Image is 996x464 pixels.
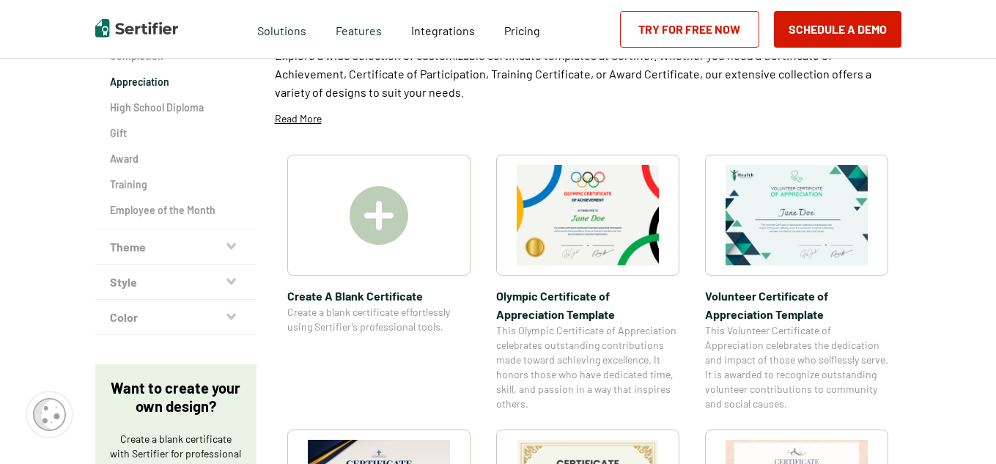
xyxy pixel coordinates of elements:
[411,23,475,37] span: Integrations
[726,165,868,265] img: Volunteer Certificate of Appreciation Template
[110,177,242,192] a: Training
[411,20,475,38] a: Integrations
[350,186,408,245] img: Create A Blank Certificate
[275,46,901,101] p: Explore a wide selection of customizable certificate templates at Sertifier. Whether you need a C...
[496,287,679,323] span: Olympic Certificate of Appreciation​ Template
[33,398,66,431] img: Cookie Popup Icon
[336,20,382,38] span: Features
[705,287,888,323] span: Volunteer Certificate of Appreciation Template
[110,152,242,166] a: Award
[504,20,540,38] a: Pricing
[95,300,257,335] button: Color
[110,75,242,89] a: Appreciation
[287,287,471,305] span: Create A Blank Certificate
[496,155,679,411] a: Olympic Certificate of Appreciation​ TemplateOlympic Certificate of Appreciation​ TemplateThis Ol...
[496,323,679,411] span: This Olympic Certificate of Appreciation celebrates outstanding contributions made toward achievi...
[774,11,901,48] button: Schedule a Demo
[287,305,471,334] span: Create a blank certificate effortlessly using Sertifier’s professional tools.
[95,19,178,37] img: Sertifier | Digital Credentialing Platform
[257,20,306,38] span: Solutions
[110,379,242,416] p: Want to create your own design?
[110,126,242,141] a: Gift
[110,100,242,115] a: High School Diploma
[705,323,888,411] span: This Volunteer Certificate of Appreciation celebrates the dedication and impact of those who self...
[923,394,996,464] iframe: Chat Widget
[517,165,659,265] img: Olympic Certificate of Appreciation​ Template
[110,203,242,218] a: Employee of the Month
[95,229,257,265] button: Theme
[275,111,322,126] p: Read More
[620,11,759,48] a: Try for Free Now
[504,23,540,37] span: Pricing
[95,265,257,300] button: Style
[705,155,888,411] a: Volunteer Certificate of Appreciation TemplateVolunteer Certificate of Appreciation TemplateThis ...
